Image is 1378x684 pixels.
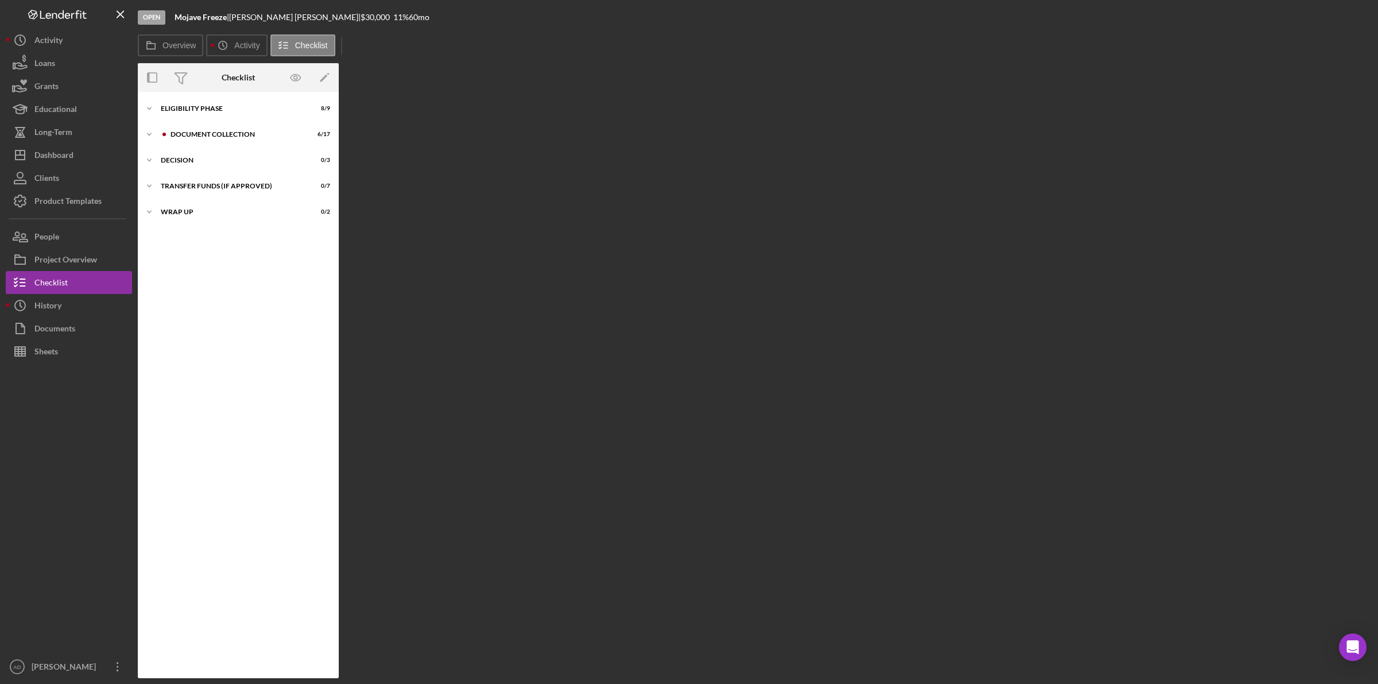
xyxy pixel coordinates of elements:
div: Decision [161,157,301,164]
div: 0 / 2 [309,208,330,215]
button: AD[PERSON_NAME] [6,655,132,678]
div: Educational [34,98,77,123]
span: $30,000 [361,12,390,22]
div: 0 / 7 [309,183,330,190]
div: History [34,294,61,320]
div: Checklist [34,271,68,297]
div: 8 / 9 [309,105,330,112]
label: Overview [162,41,196,50]
button: Documents [6,317,132,340]
div: Clients [34,167,59,192]
div: [PERSON_NAME] [29,655,103,681]
div: Transfer Funds (If Approved) [161,183,301,190]
div: Long-Term [34,121,72,146]
button: Project Overview [6,248,132,271]
button: Dashboard [6,144,132,167]
button: Activity [6,29,132,52]
button: Sheets [6,340,132,363]
label: Activity [234,41,260,50]
button: History [6,294,132,317]
div: Product Templates [34,190,102,215]
button: Activity [206,34,267,56]
div: 0 / 3 [309,157,330,164]
button: Grants [6,75,132,98]
button: Long-Term [6,121,132,144]
div: Activity [34,29,63,55]
div: Open [138,10,165,25]
div: People [34,225,59,251]
text: AD [13,664,21,670]
div: Open Intercom Messenger [1339,633,1367,661]
div: Loans [34,52,55,78]
button: Educational [6,98,132,121]
div: Grants [34,75,59,101]
button: Loans [6,52,132,75]
button: Overview [138,34,203,56]
div: Document Collection [171,131,301,138]
div: Sheets [34,340,58,366]
div: Documents [34,317,75,343]
button: Checklist [270,34,335,56]
div: 60 mo [409,13,429,22]
button: Clients [6,167,132,190]
button: Product Templates [6,190,132,212]
div: 11 % [393,13,409,22]
div: 6 / 17 [309,131,330,138]
div: Wrap Up [161,208,301,215]
div: Eligibility Phase [161,105,301,112]
div: Project Overview [34,248,97,274]
label: Checklist [295,41,328,50]
div: [PERSON_NAME] [PERSON_NAME] | [229,13,361,22]
button: Checklist [6,271,132,294]
div: | [175,13,229,22]
div: Dashboard [34,144,73,169]
b: Mojave Freeze [175,12,227,22]
button: People [6,225,132,248]
div: Checklist [222,73,255,82]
